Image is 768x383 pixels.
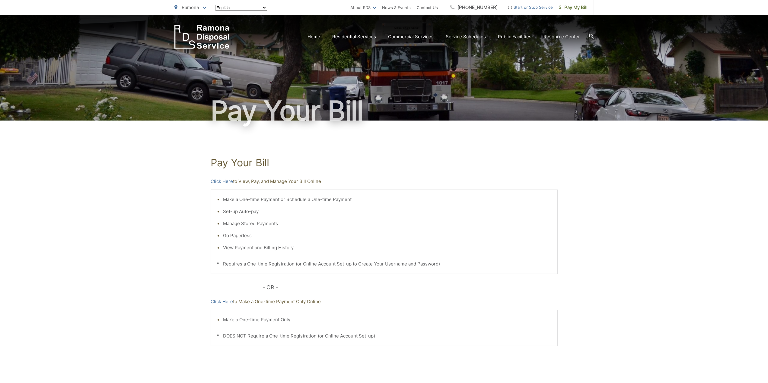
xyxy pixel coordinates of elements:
a: Residential Services [332,33,376,40]
p: - OR - [263,283,558,292]
a: Commercial Services [388,33,434,40]
a: Click Here [211,298,233,305]
a: Resource Center [543,33,580,40]
a: Contact Us [417,4,438,11]
h1: Pay Your Bill [211,157,558,169]
a: About RDS [350,4,376,11]
select: Select a language [215,5,267,11]
a: Public Facilities [498,33,531,40]
li: Make a One-time Payment or Schedule a One-time Payment [223,196,551,203]
li: View Payment and Billing History [223,244,551,251]
p: to View, Pay, and Manage Your Bill Online [211,178,558,185]
p: * Requires a One-time Registration (or Online Account Set-up to Create Your Username and Password) [217,260,551,268]
li: Go Paperless [223,232,551,239]
a: News & Events [382,4,411,11]
span: Ramona [182,5,199,10]
h1: Pay Your Bill [174,96,594,126]
li: Set-up Auto-pay [223,208,551,215]
li: Make a One-time Payment Only [223,316,551,323]
p: to Make a One-time Payment Only Online [211,298,558,305]
a: Service Schedules [446,33,486,40]
a: Click Here [211,178,233,185]
li: Manage Stored Payments [223,220,551,227]
p: * DOES NOT Require a One-time Registration (or Online Account Set-up) [217,332,551,340]
span: Pay My Bill [559,4,588,11]
a: EDCD logo. Return to the homepage. [174,25,229,49]
a: Home [308,33,320,40]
